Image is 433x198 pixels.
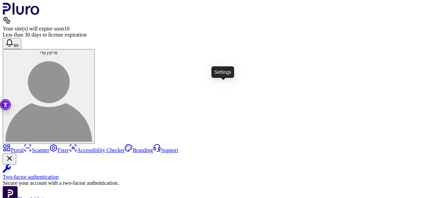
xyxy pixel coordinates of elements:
[3,32,430,38] div: Less than 30 days to license expiration
[49,147,69,153] a: Fixer
[5,55,92,142] img: פרקין עדי
[24,147,49,153] a: Scanner
[64,26,69,31] span: 10
[211,66,234,78] div: Settings
[3,10,40,16] a: Logo
[3,164,430,180] a: Two-factor authentication
[3,147,24,153] a: Portal
[3,49,95,144] button: פרקין עדיפרקין עדי
[40,50,58,55] span: פרקין עדי
[3,174,430,180] div: Two-factor authentication
[69,147,125,153] a: Accessibility Checker
[3,26,430,32] div: Your site(s) will expire soon
[3,153,16,164] button: Close Two-factor authentication notification
[14,43,19,48] span: 99
[153,147,178,153] a: Support
[124,147,153,153] a: Branding
[3,180,430,186] div: Secure your account with a two-factor authentication.
[3,38,21,49] button: Open notifications, you have 409 new notifications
